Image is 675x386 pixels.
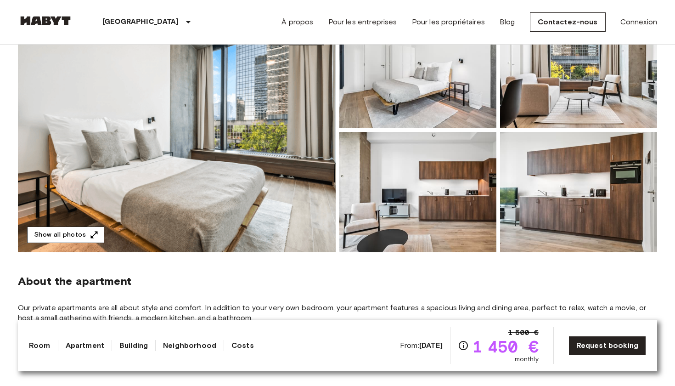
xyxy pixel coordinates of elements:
[400,341,443,351] span: From:
[339,132,496,252] img: Picture of unit BE-23-003-014-001
[18,274,131,288] span: About the apartment
[281,17,313,28] a: À propos
[515,355,539,364] span: monthly
[163,340,216,351] a: Neighborhood
[500,132,657,252] img: Picture of unit BE-23-003-014-001
[620,17,657,28] a: Connexion
[568,336,646,355] a: Request booking
[18,303,657,323] span: Our private apartments are all about style and comfort. In addition to your very own bedroom, you...
[508,327,539,338] span: 1 500 €
[458,340,469,351] svg: Check cost overview for full price breakdown. Please note that discounts apply to new joiners onl...
[18,8,336,252] img: Marketing picture of unit BE-23-003-014-001
[231,340,254,351] a: Costs
[27,227,104,244] button: Show all photos
[339,8,496,128] img: Picture of unit BE-23-003-014-001
[18,16,73,25] img: Habyt
[412,17,485,28] a: Pour les propriétaires
[328,17,397,28] a: Pour les entreprises
[119,340,148,351] a: Building
[530,12,606,32] a: Contactez-nous
[102,17,179,28] p: [GEOGRAPHIC_DATA]
[500,17,515,28] a: Blog
[29,340,51,351] a: Room
[500,8,657,128] img: Picture of unit BE-23-003-014-001
[472,338,539,355] span: 1 450 €
[419,341,443,350] b: [DATE]
[66,340,104,351] a: Apartment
